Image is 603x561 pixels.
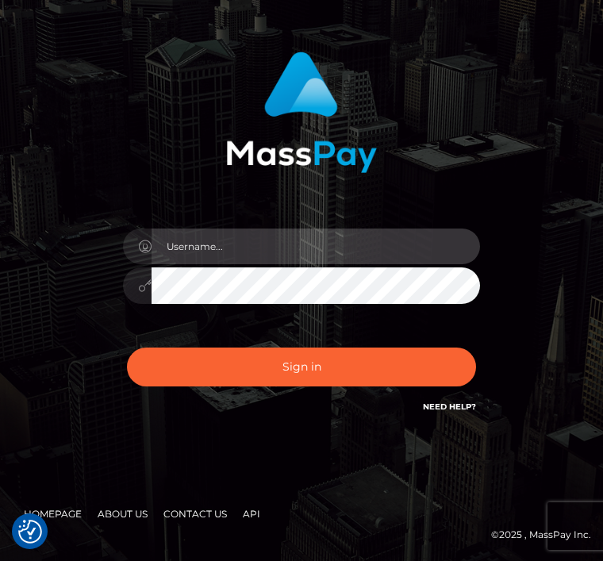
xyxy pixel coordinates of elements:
input: Username... [152,229,480,264]
img: Revisit consent button [18,520,42,544]
button: Consent Preferences [18,520,42,544]
div: © 2025 , MassPay Inc. [12,526,591,544]
a: Contact Us [157,501,233,526]
button: Sign in [127,348,476,386]
a: About Us [91,501,154,526]
a: Need Help? [423,402,476,412]
a: API [236,501,267,526]
img: MassPay Login [226,52,377,173]
a: Homepage [17,501,88,526]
